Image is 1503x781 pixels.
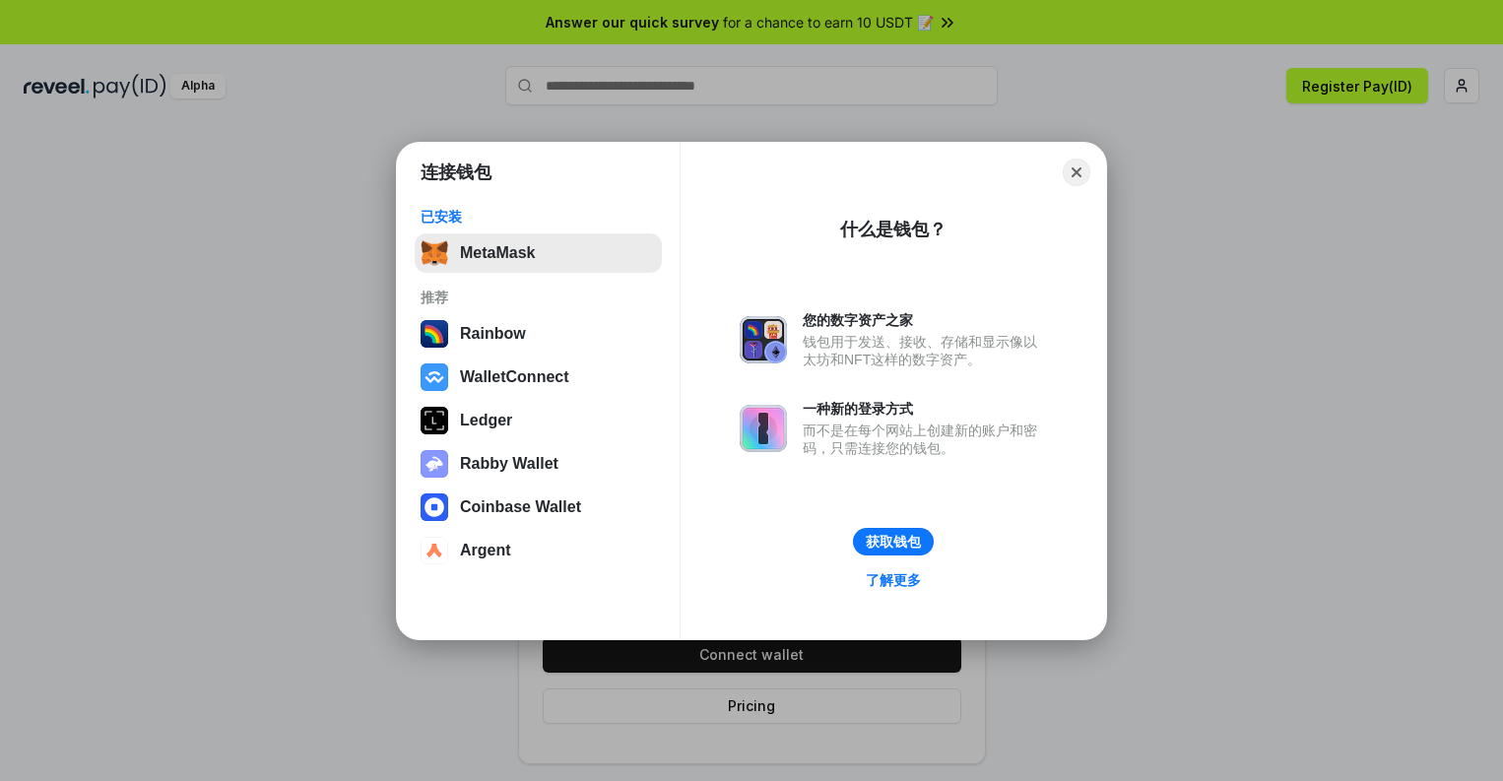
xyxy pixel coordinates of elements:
button: Rabby Wallet [415,444,662,484]
div: WalletConnect [460,368,569,386]
div: Rabby Wallet [460,455,558,473]
div: 了解更多 [866,571,921,589]
button: Coinbase Wallet [415,488,662,527]
button: MetaMask [415,233,662,273]
a: 了解更多 [854,567,933,593]
div: 您的数字资产之家 [803,311,1047,329]
img: svg+xml,%3Csvg%20xmlns%3D%22http%3A%2F%2Fwww.w3.org%2F2000%2Fsvg%22%20fill%3D%22none%22%20viewBox... [740,316,787,363]
button: Rainbow [415,314,662,354]
button: Ledger [415,401,662,440]
img: svg+xml,%3Csvg%20width%3D%2228%22%20height%3D%2228%22%20viewBox%3D%220%200%2028%2028%22%20fill%3D... [421,537,448,564]
img: svg+xml,%3Csvg%20width%3D%22120%22%20height%3D%22120%22%20viewBox%3D%220%200%20120%20120%22%20fil... [421,320,448,348]
div: Ledger [460,412,512,429]
img: svg+xml,%3Csvg%20xmlns%3D%22http%3A%2F%2Fwww.w3.org%2F2000%2Fsvg%22%20fill%3D%22none%22%20viewBox... [421,450,448,478]
div: 一种新的登录方式 [803,400,1047,418]
button: 获取钱包 [853,528,934,555]
div: Rainbow [460,325,526,343]
div: Argent [460,542,511,559]
div: 推荐 [421,289,656,306]
h1: 连接钱包 [421,161,491,184]
div: 钱包用于发送、接收、存储和显示像以太坊和NFT这样的数字资产。 [803,333,1047,368]
div: 而不是在每个网站上创建新的账户和密码，只需连接您的钱包。 [803,422,1047,457]
div: MetaMask [460,244,535,262]
button: Argent [415,531,662,570]
div: 什么是钱包？ [840,218,947,241]
img: svg+xml,%3Csvg%20width%3D%2228%22%20height%3D%2228%22%20viewBox%3D%220%200%2028%2028%22%20fill%3D... [421,363,448,391]
button: Close [1063,159,1090,186]
img: svg+xml,%3Csvg%20xmlns%3D%22http%3A%2F%2Fwww.w3.org%2F2000%2Fsvg%22%20fill%3D%22none%22%20viewBox... [740,405,787,452]
div: 获取钱包 [866,533,921,551]
img: svg+xml,%3Csvg%20xmlns%3D%22http%3A%2F%2Fwww.w3.org%2F2000%2Fsvg%22%20width%3D%2228%22%20height%3... [421,407,448,434]
img: svg+xml,%3Csvg%20width%3D%2228%22%20height%3D%2228%22%20viewBox%3D%220%200%2028%2028%22%20fill%3D... [421,493,448,521]
img: svg+xml,%3Csvg%20fill%3D%22none%22%20height%3D%2233%22%20viewBox%3D%220%200%2035%2033%22%20width%... [421,239,448,267]
div: 已安装 [421,208,656,226]
button: WalletConnect [415,358,662,397]
div: Coinbase Wallet [460,498,581,516]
